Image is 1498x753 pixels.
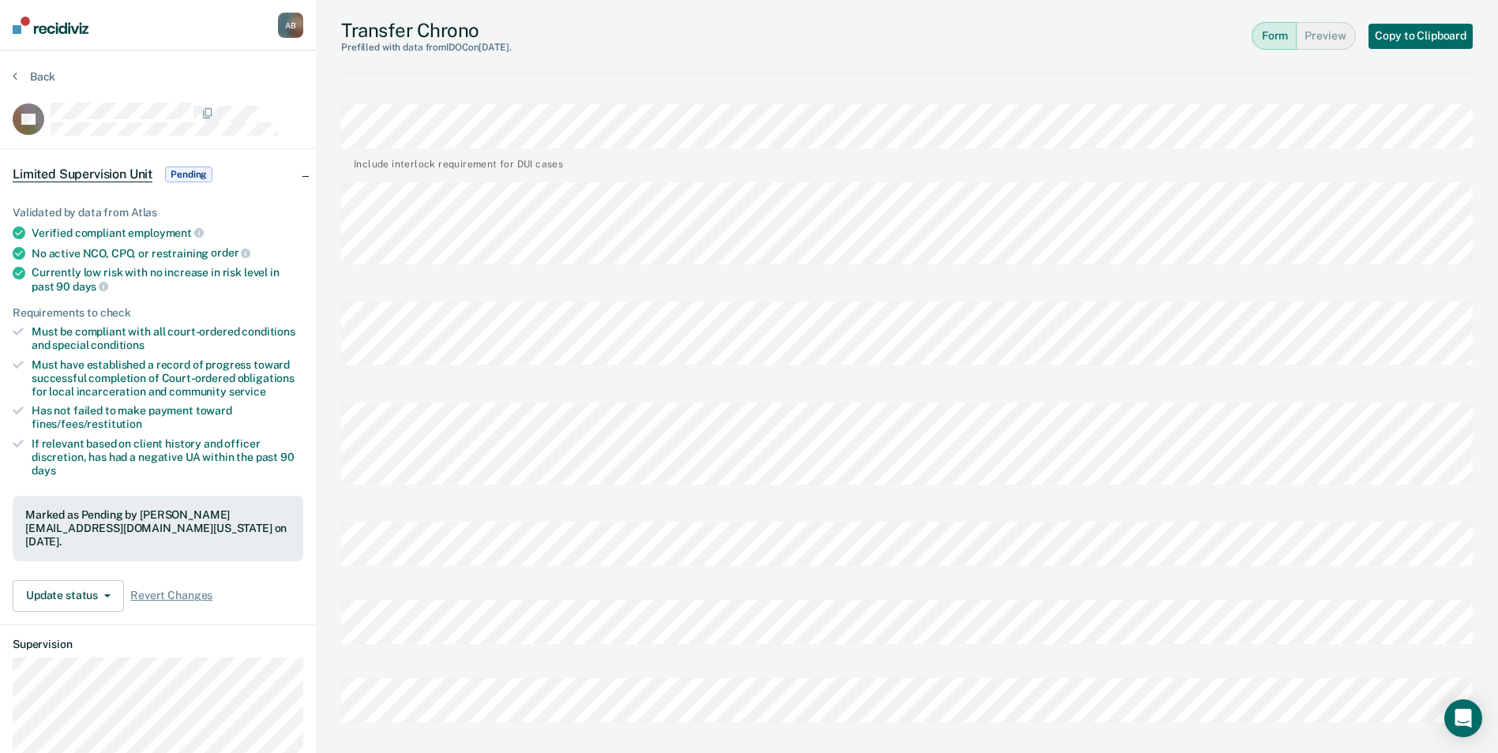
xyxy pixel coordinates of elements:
span: service [229,385,266,398]
div: Transfer Chrono [341,19,512,53]
span: employment [128,227,203,239]
div: Open Intercom Messenger [1444,699,1482,737]
span: days [73,280,108,293]
div: Verified compliant [32,226,303,240]
button: Preview [1297,22,1356,50]
div: Validated by data from Atlas [13,206,303,219]
span: fines/fees/restitution [32,418,142,430]
div: Currently low risk with no increase in risk level in past 90 [32,266,303,293]
button: Update status [13,580,124,612]
div: Include interlock requirement for DUI cases [354,155,563,170]
div: Marked as Pending by [PERSON_NAME][EMAIL_ADDRESS][DOMAIN_NAME][US_STATE] on [DATE]. [25,508,291,548]
div: A B [278,13,303,38]
dt: Supervision [13,638,303,651]
div: Must have established a record of progress toward successful completion of Court-ordered obligati... [32,358,303,398]
span: Revert Changes [130,589,212,602]
button: Back [13,69,55,84]
span: order [211,246,250,259]
button: Form [1252,22,1297,50]
button: AB [278,13,303,38]
span: Pending [165,167,212,182]
img: Recidiviz [13,17,88,34]
div: No active NCO, CPO, or restraining [32,246,303,260]
div: Must be compliant with all court-ordered conditions and special conditions [32,325,303,352]
div: Prefilled with data from IDOC on [DATE] . [341,42,512,53]
button: Copy to Clipboard [1368,24,1473,49]
span: days [32,464,55,477]
div: If relevant based on client history and officer discretion, has had a negative UA within the past 90 [32,437,303,477]
span: Limited Supervision Unit [13,167,152,182]
div: Has not failed to make payment toward [32,404,303,431]
div: Requirements to check [13,306,303,320]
